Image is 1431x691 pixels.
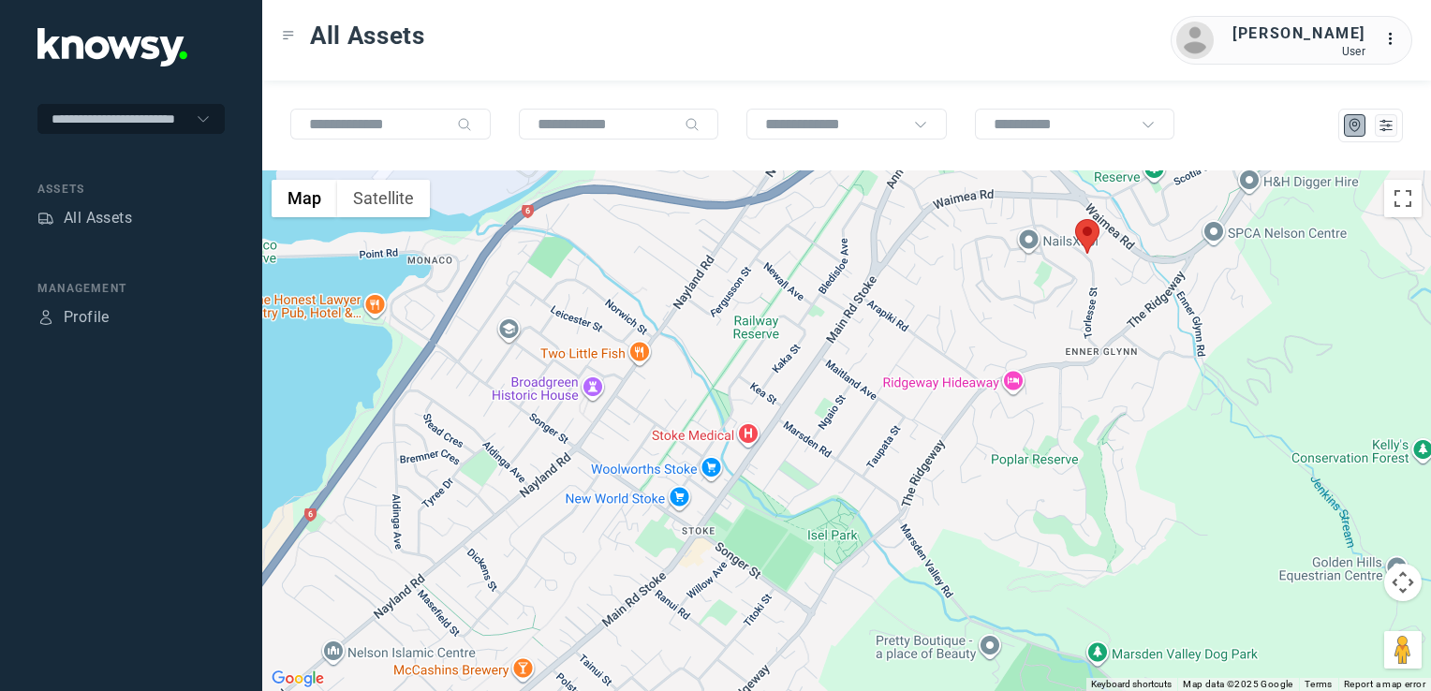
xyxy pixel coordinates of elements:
[37,309,54,326] div: Profile
[1378,117,1394,134] div: List
[1385,32,1404,46] tspan: ...
[37,210,54,227] div: Assets
[1091,678,1172,691] button: Keyboard shortcuts
[337,180,430,217] button: Show satellite imagery
[1183,679,1292,689] span: Map data ©2025 Google
[1384,28,1407,51] div: :
[64,207,132,229] div: All Assets
[267,667,329,691] a: Open this area in Google Maps (opens a new window)
[282,29,295,42] div: Toggle Menu
[1305,679,1333,689] a: Terms (opens in new tab)
[1384,631,1422,669] button: Drag Pegman onto the map to open Street View
[37,207,132,229] a: AssetsAll Assets
[37,181,225,198] div: Assets
[1347,117,1364,134] div: Map
[37,306,110,329] a: ProfileProfile
[37,28,187,66] img: Application Logo
[1384,564,1422,601] button: Map camera controls
[1232,22,1365,45] div: [PERSON_NAME]
[1384,28,1407,53] div: :
[457,117,472,132] div: Search
[64,306,110,329] div: Profile
[267,667,329,691] img: Google
[1232,45,1365,58] div: User
[272,180,337,217] button: Show street map
[1384,180,1422,217] button: Toggle fullscreen view
[1176,22,1214,59] img: avatar.png
[1344,679,1425,689] a: Report a map error
[310,19,425,52] span: All Assets
[37,280,225,297] div: Management
[685,117,700,132] div: Search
